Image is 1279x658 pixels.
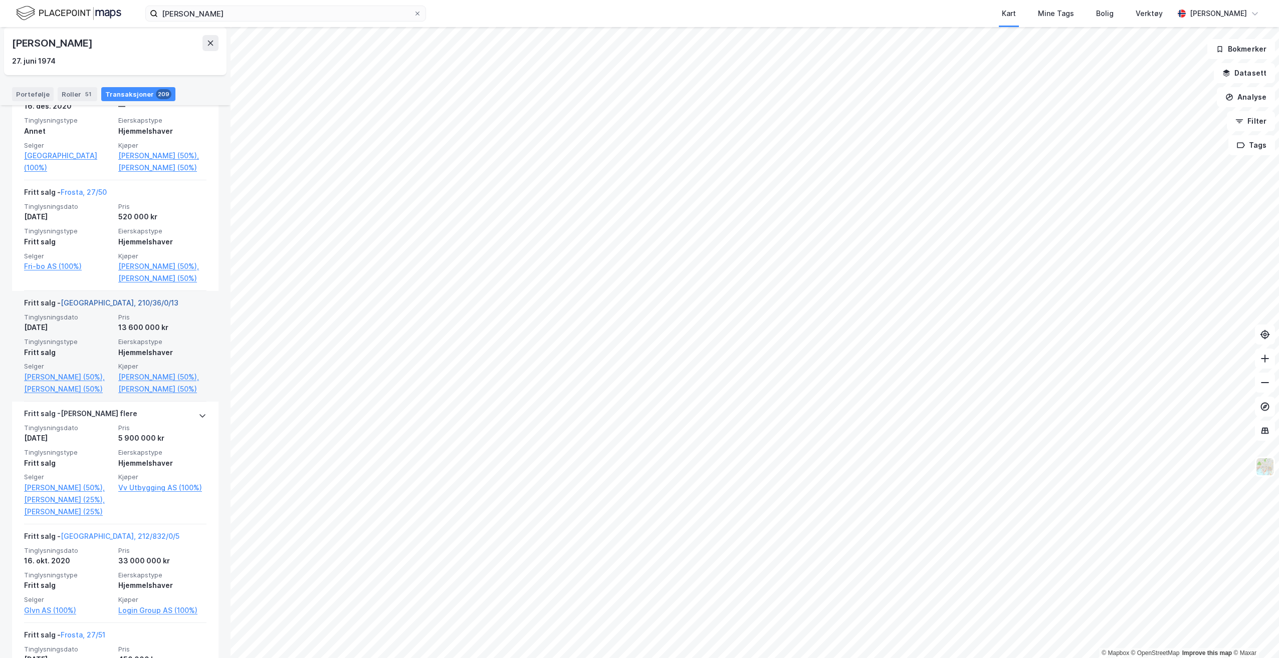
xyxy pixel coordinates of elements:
[118,252,206,260] span: Kjøper
[12,35,94,51] div: [PERSON_NAME]
[83,89,93,99] div: 51
[24,141,112,150] span: Selger
[12,87,54,101] div: Portefølje
[118,162,206,174] a: [PERSON_NAME] (50%)
[24,604,112,616] a: Glvn AS (100%)
[16,5,121,22] img: logo.f888ab2527a4732fd821a326f86c7f29.svg
[118,338,206,346] span: Eierskapstype
[24,347,112,359] div: Fritt salg
[118,260,206,272] a: [PERSON_NAME] (50%),
[1136,8,1163,20] div: Verktøy
[24,186,107,202] div: Fritt salg -
[118,125,206,137] div: Hjemmelshaver
[24,260,112,272] a: Fri-bo AS (100%)
[61,188,107,196] a: Frosta, 27/50
[24,371,112,383] a: [PERSON_NAME] (50%),
[24,211,112,223] div: [DATE]
[24,473,112,481] span: Selger
[118,150,206,162] a: [PERSON_NAME] (50%),
[24,457,112,469] div: Fritt salg
[24,494,112,506] a: [PERSON_NAME] (25%),
[24,546,112,555] span: Tinglysningsdato
[1229,610,1279,658] iframe: Chat Widget
[61,630,105,639] a: Frosta, 27/51
[118,473,206,481] span: Kjøper
[118,347,206,359] div: Hjemmelshaver
[24,125,112,137] div: Annet
[24,202,112,211] span: Tinglysningsdato
[118,645,206,653] span: Pris
[118,202,206,211] span: Pris
[1002,8,1016,20] div: Kart
[1217,87,1275,107] button: Analyse
[24,432,112,444] div: [DATE]
[24,645,112,653] span: Tinglysningsdato
[118,141,206,150] span: Kjøper
[24,116,112,125] span: Tinglysningstype
[24,579,112,591] div: Fritt salg
[24,338,112,346] span: Tinglysningstype
[58,87,97,101] div: Roller
[118,424,206,432] span: Pris
[24,313,112,321] span: Tinglysningsdato
[1255,457,1274,476] img: Z
[24,506,112,518] a: [PERSON_NAME] (25%)
[1038,8,1074,20] div: Mine Tags
[118,546,206,555] span: Pris
[118,100,206,112] div: —
[1227,111,1275,131] button: Filter
[61,298,178,307] a: [GEOGRAPHIC_DATA], 210/36/0/13
[1102,649,1129,656] a: Mapbox
[24,595,112,604] span: Selger
[1190,8,1247,20] div: [PERSON_NAME]
[24,383,112,395] a: [PERSON_NAME] (50%)
[118,448,206,457] span: Eierskapstype
[118,116,206,125] span: Eierskapstype
[101,87,175,101] div: Transaksjoner
[118,371,206,383] a: [PERSON_NAME] (50%),
[1229,610,1279,658] div: Kontrollprogram for chat
[118,579,206,591] div: Hjemmelshaver
[61,532,179,540] a: [GEOGRAPHIC_DATA], 212/832/0/5
[118,595,206,604] span: Kjøper
[24,448,112,457] span: Tinglysningstype
[1214,63,1275,83] button: Datasett
[118,321,206,334] div: 13 600 000 kr
[1096,8,1114,20] div: Bolig
[118,432,206,444] div: 5 900 000 kr
[12,55,56,67] div: 27. juni 1974
[24,424,112,432] span: Tinglysningsdato
[118,555,206,567] div: 33 000 000 kr
[118,457,206,469] div: Hjemmelshaver
[118,211,206,223] div: 520 000 kr
[118,272,206,284] a: [PERSON_NAME] (50%)
[24,530,179,546] div: Fritt salg -
[1228,135,1275,155] button: Tags
[118,482,206,494] a: Vv Utbygging AS (100%)
[118,383,206,395] a: [PERSON_NAME] (50%)
[24,150,112,174] a: [GEOGRAPHIC_DATA] (100%)
[118,571,206,579] span: Eierskapstype
[118,362,206,371] span: Kjøper
[24,100,112,112] div: 16. des. 2020
[24,571,112,579] span: Tinglysningstype
[24,629,105,645] div: Fritt salg -
[118,227,206,235] span: Eierskapstype
[24,482,112,494] a: [PERSON_NAME] (50%),
[1182,649,1232,656] a: Improve this map
[156,89,171,99] div: 209
[24,297,178,313] div: Fritt salg -
[24,227,112,235] span: Tinglysningstype
[24,408,137,424] div: Fritt salg - [PERSON_NAME] flere
[24,321,112,334] div: [DATE]
[24,236,112,248] div: Fritt salg
[24,362,112,371] span: Selger
[118,236,206,248] div: Hjemmelshaver
[1131,649,1180,656] a: OpenStreetMap
[118,313,206,321] span: Pris
[24,252,112,260] span: Selger
[118,604,206,616] a: Login Group AS (100%)
[24,555,112,567] div: 16. okt. 2020
[1207,39,1275,59] button: Bokmerker
[158,6,413,21] input: Søk på adresse, matrikkel, gårdeiere, leietakere eller personer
